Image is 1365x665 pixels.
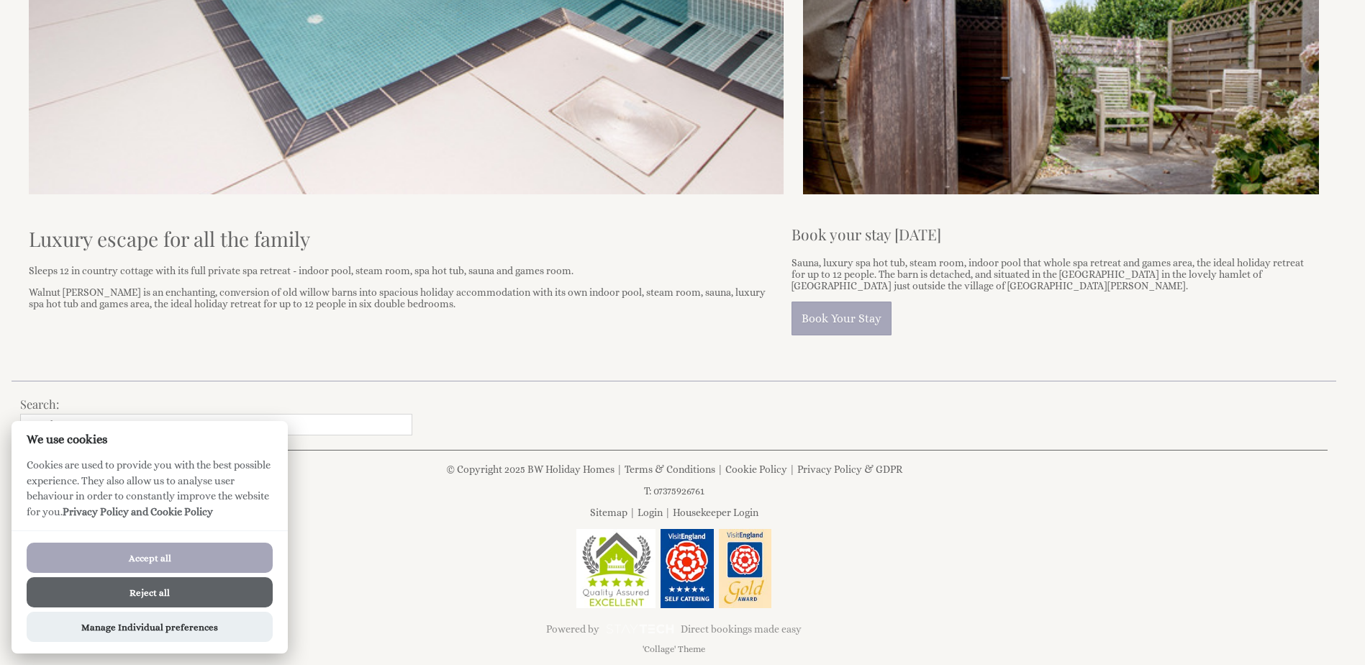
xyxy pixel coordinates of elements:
[20,617,1328,641] a: Powered byDirect bookings made easy
[617,463,622,475] span: |
[20,414,412,435] input: Search...
[446,463,615,475] a: © Copyright 2025 BW Holiday Homes
[27,577,273,607] button: Reject all
[12,433,288,446] h2: We use cookies
[725,463,787,475] a: Cookie Policy
[605,620,674,638] img: scrumpy.png
[665,507,671,518] span: |
[20,644,1328,654] p: 'Collage' Theme
[625,463,715,475] a: Terms & Conditions
[792,224,1319,244] h2: Book your stay [DATE]
[797,463,902,475] a: Privacy Policy & GDPR
[673,507,758,518] a: Housekeeper Login
[29,225,774,252] h1: Luxury escape for all the family
[63,506,213,517] a: Privacy Policy and Cookie Policy
[638,507,663,518] a: Login
[27,612,273,642] button: Manage Individual preferences
[576,529,656,608] img: Sleeps12.com - Quality Assured - 5 Star Excellent Award
[29,265,774,276] p: Sleeps 12 in country cottage with its full private spa retreat - indoor pool, steam room, spa hot...
[789,463,795,475] span: |
[717,463,723,475] span: |
[644,485,704,497] a: T: 07375926761
[12,458,288,530] p: Cookies are used to provide you with the best possible experience. They also allow us to analyse ...
[661,529,714,608] img: Visit England - Self Catering - 5 Star Award
[792,257,1319,291] p: Sauna, luxury spa hot tub, steam room, indoor pool that whole spa retreat and games area, the ide...
[20,396,412,412] h3: Search:
[792,302,892,335] a: Book Your Stay
[630,507,635,518] span: |
[29,286,774,309] p: Walnut [PERSON_NAME] is an enchanting, conversion of old willow barns into spacious holiday accom...
[590,507,627,518] a: Sitemap
[27,543,273,573] button: Accept all
[719,529,772,608] img: Visit England - Gold Award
